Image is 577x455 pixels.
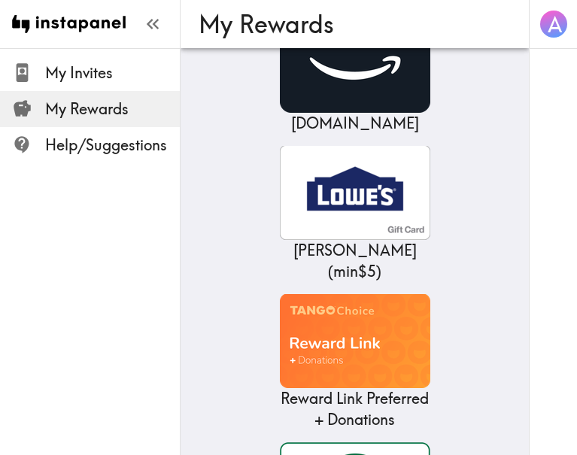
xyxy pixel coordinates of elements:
p: Reward Link Preferred + Donations [280,388,430,430]
span: Help/Suggestions [45,135,180,156]
p: [PERSON_NAME] ( min $5 ) [280,240,430,282]
span: My Invites [45,62,180,83]
span: A [548,11,562,38]
img: Reward Link Preferred + Donations [280,294,430,388]
h3: My Rewards [199,10,499,38]
button: A [539,9,569,39]
a: Amazon.com[DOMAIN_NAME] [280,19,430,134]
p: [DOMAIN_NAME] [280,113,430,134]
a: Lowe's[PERSON_NAME] (min$5) [280,146,430,282]
img: Lowe's [280,146,430,240]
img: Amazon.com [280,19,430,113]
span: My Rewards [45,99,180,120]
a: Reward Link Preferred + DonationsReward Link Preferred + Donations [280,294,430,430]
